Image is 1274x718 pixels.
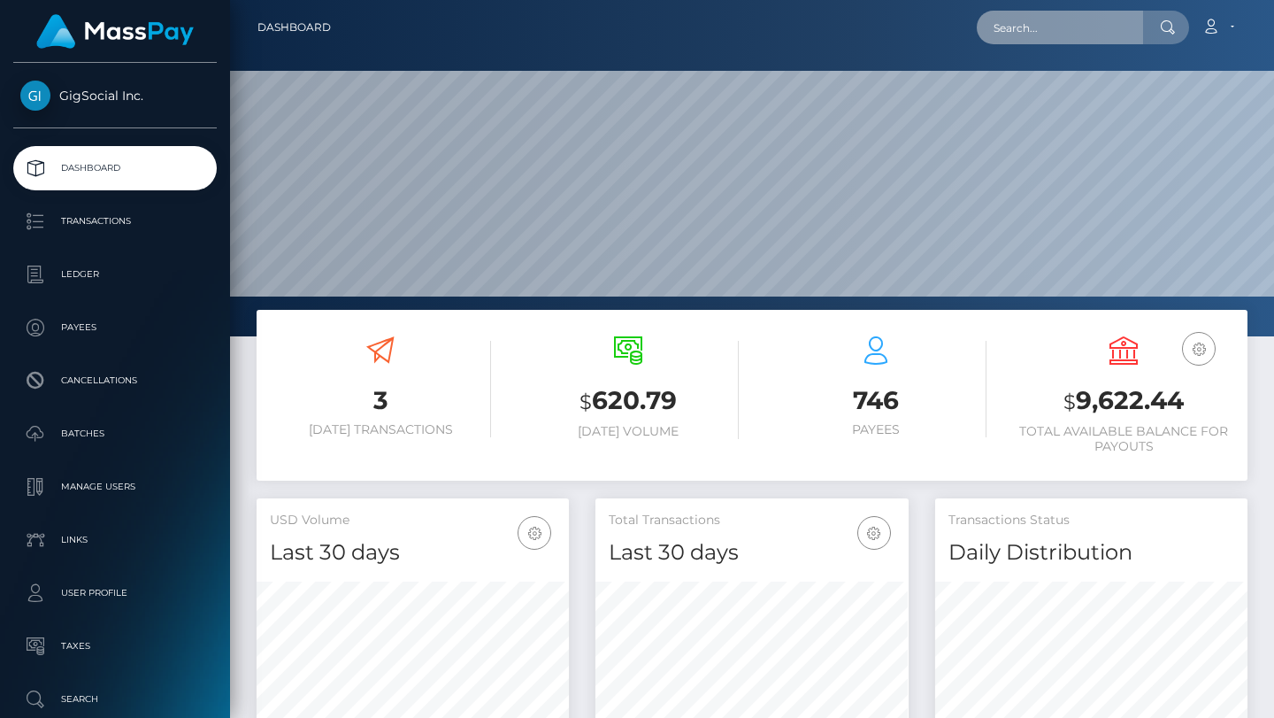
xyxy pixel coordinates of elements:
h5: Total Transactions [609,512,894,529]
h4: Last 30 days [609,537,894,568]
p: Taxes [20,633,210,660]
h3: 3 [270,383,491,418]
a: Taxes [13,624,217,668]
h3: 746 [765,383,986,418]
input: Search... [977,11,1143,44]
p: User Profile [20,580,210,606]
a: Dashboard [13,146,217,190]
p: Dashboard [20,155,210,181]
p: Batches [20,421,210,447]
p: Transactions [20,208,210,235]
a: User Profile [13,571,217,615]
h6: Total Available Balance for Payouts [1013,424,1234,454]
h3: 9,622.44 [1013,383,1234,420]
span: GigSocial Inc. [13,88,217,104]
a: Cancellations [13,359,217,403]
h4: Last 30 days [270,537,556,568]
img: MassPay Logo [36,14,194,49]
a: Batches [13,412,217,456]
a: Transactions [13,199,217,243]
p: Links [20,527,210,553]
a: Dashboard [257,9,331,46]
p: Payees [20,314,210,341]
a: Payees [13,305,217,350]
h6: [DATE] Volume [518,424,739,439]
h4: Daily Distribution [948,537,1234,568]
img: GigSocial Inc. [20,81,50,111]
a: Ledger [13,252,217,297]
p: Ledger [20,261,210,288]
h5: USD Volume [270,512,556,529]
h6: Payees [765,422,986,437]
small: $ [1063,390,1076,414]
small: $ [579,390,592,414]
h6: [DATE] Transactions [270,422,491,437]
h5: Transactions Status [948,512,1234,529]
p: Search [20,686,210,713]
a: Links [13,518,217,562]
h3: 620.79 [518,383,739,420]
a: Manage Users [13,465,217,509]
p: Cancellations [20,367,210,394]
p: Manage Users [20,474,210,500]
